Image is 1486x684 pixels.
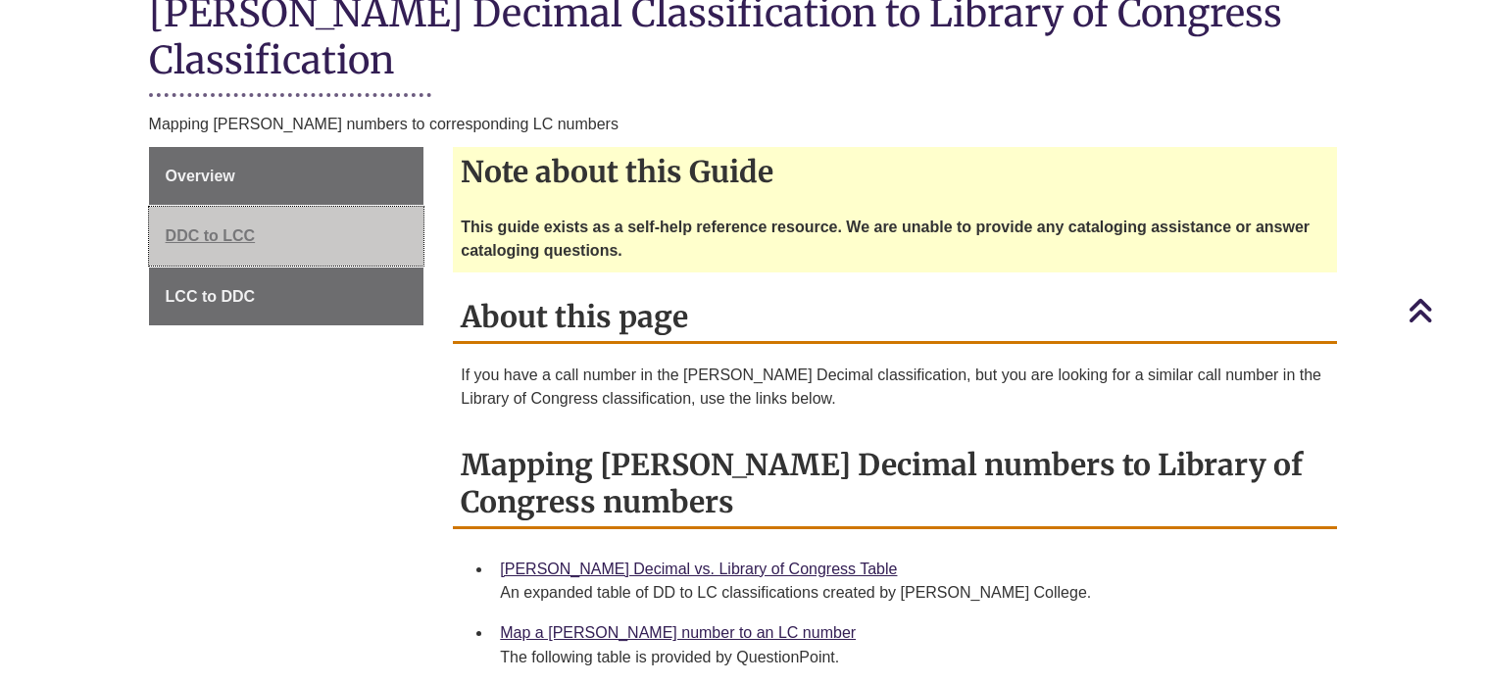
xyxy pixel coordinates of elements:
[166,227,256,244] span: DDC to LCC
[149,147,424,206] a: Overview
[149,147,424,326] div: Guide Page Menu
[149,116,619,132] span: Mapping [PERSON_NAME] numbers to corresponding LC numbers
[166,288,256,305] span: LCC to DDC
[500,646,1321,669] div: The following table is provided by QuestionPoint.
[453,440,1337,529] h2: Mapping [PERSON_NAME] Decimal numbers to Library of Congress numbers
[500,561,897,577] a: [PERSON_NAME] Decimal vs. Library of Congress Table
[453,147,1337,196] h2: Note about this Guide
[1408,297,1481,323] a: Back to Top
[149,268,424,326] a: LCC to DDC
[149,207,424,266] a: DDC to LCC
[453,292,1337,344] h2: About this page
[500,624,856,641] a: Map a [PERSON_NAME] number to an LC number
[461,364,1329,411] p: If you have a call number in the [PERSON_NAME] Decimal classification, but you are looking for a ...
[461,219,1310,259] strong: This guide exists as a self-help reference resource. We are unable to provide any cataloging assi...
[166,168,235,184] span: Overview
[500,581,1321,605] div: An expanded table of DD to LC classifications created by [PERSON_NAME] College.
